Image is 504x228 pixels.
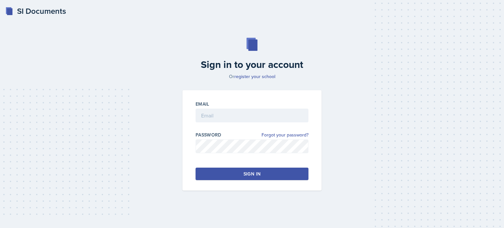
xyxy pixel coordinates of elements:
[196,168,308,180] button: Sign in
[243,171,261,177] div: Sign in
[196,132,221,138] label: Password
[5,5,66,17] a: SI Documents
[234,73,275,80] a: register your school
[196,101,209,107] label: Email
[196,109,308,122] input: Email
[178,59,325,71] h2: Sign in to your account
[178,73,325,80] p: Or
[262,132,308,138] a: Forgot your password?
